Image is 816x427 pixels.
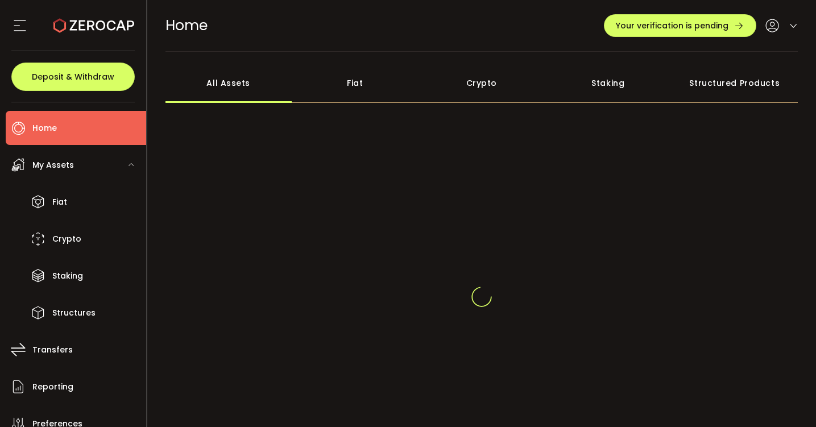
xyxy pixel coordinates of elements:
[52,231,81,247] span: Crypto
[165,15,208,35] span: Home
[165,63,292,103] div: All Assets
[32,379,73,395] span: Reporting
[52,194,67,210] span: Fiat
[11,63,135,91] button: Deposit & Withdraw
[604,14,756,37] button: Your verification is pending
[32,73,114,81] span: Deposit & Withdraw
[52,268,83,284] span: Staking
[52,305,96,321] span: Structures
[292,63,419,103] div: Fiat
[616,22,728,30] span: Your verification is pending
[419,63,545,103] div: Crypto
[32,120,57,136] span: Home
[32,342,73,358] span: Transfers
[32,157,74,173] span: My Assets
[545,63,672,103] div: Staking
[672,63,798,103] div: Structured Products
